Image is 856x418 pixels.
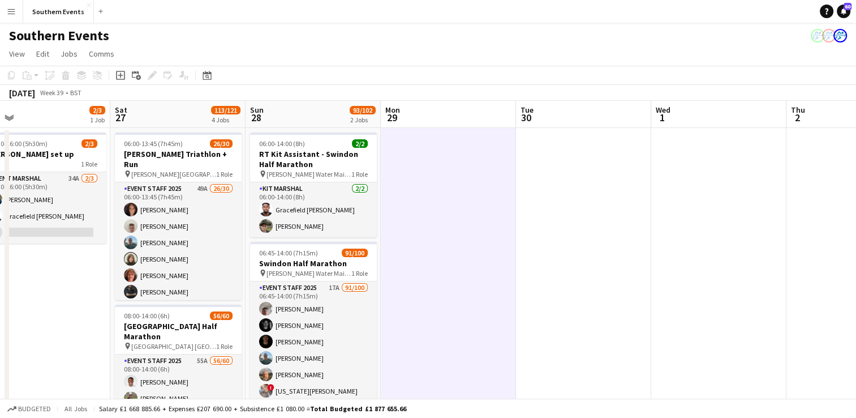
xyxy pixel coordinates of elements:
[385,105,400,115] span: Mon
[837,5,850,18] a: 60
[268,384,274,391] span: !
[99,404,406,413] div: Salary £1 668 885.66 + Expenses £207 690.00 + Subsistence £1 080.00 =
[521,105,534,115] span: Tue
[115,149,242,169] h3: [PERSON_NAME] Triathlon + Run
[250,182,377,237] app-card-role: Kit Marshal2/206:00-14:00 (8h)Gracefield [PERSON_NAME][PERSON_NAME]
[124,139,183,148] span: 06:00-13:45 (7h45m)
[844,3,851,10] span: 60
[351,269,368,278] span: 1 Role
[115,105,127,115] span: Sat
[9,27,109,44] h1: Southern Events
[656,105,670,115] span: Wed
[266,170,351,178] span: [PERSON_NAME] Water Main Car Park
[37,88,66,97] span: Week 39
[9,87,35,99] div: [DATE]
[84,46,119,61] a: Comms
[789,111,805,124] span: 2
[90,116,105,124] div: 1 Job
[131,342,216,351] span: [GEOGRAPHIC_DATA] [GEOGRAPHIC_DATA]
[70,88,81,97] div: BST
[250,133,377,237] app-job-card: 06:00-14:00 (8h)2/2RT Kit Assistant - Swindon Half Marathon [PERSON_NAME] Water Main Car Park1 Ro...
[23,1,94,23] button: Southern Events
[342,249,368,257] span: 91/100
[9,49,25,59] span: View
[113,111,127,124] span: 27
[259,139,305,148] span: 06:00-14:00 (8h)
[833,29,847,42] app-user-avatar: RunThrough Events
[811,29,824,42] app-user-avatar: RunThrough Events
[36,49,49,59] span: Edit
[6,403,53,415] button: Budgeted
[250,105,264,115] span: Sun
[81,139,97,148] span: 2/3
[250,258,377,268] h3: Swindon Half Marathon
[89,49,114,59] span: Comms
[259,249,318,257] span: 06:45-14:00 (7h15m)
[62,404,89,413] span: All jobs
[210,312,233,320] span: 56/60
[384,111,400,124] span: 29
[350,116,375,124] div: 2 Jobs
[266,269,351,278] span: [PERSON_NAME] Water Main Car Park
[89,106,105,114] span: 2/3
[216,170,233,178] span: 1 Role
[210,139,233,148] span: 26/30
[822,29,836,42] app-user-avatar: RunThrough Events
[216,342,233,351] span: 1 Role
[212,116,240,124] div: 4 Jobs
[351,170,368,178] span: 1 Role
[519,111,534,124] span: 30
[250,149,377,169] h3: RT Kit Assistant - Swindon Half Marathon
[32,46,54,61] a: Edit
[250,242,377,410] app-job-card: 06:45-14:00 (7h15m)91/100Swindon Half Marathon [PERSON_NAME] Water Main Car Park1 RoleEvent Staff...
[791,105,805,115] span: Thu
[115,133,242,300] app-job-card: 06:00-13:45 (7h45m)26/30[PERSON_NAME] Triathlon + Run [PERSON_NAME][GEOGRAPHIC_DATA], [GEOGRAPHIC...
[5,46,29,61] a: View
[115,321,242,342] h3: [GEOGRAPHIC_DATA] Half Marathon
[350,106,376,114] span: 93/102
[56,46,82,61] a: Jobs
[124,312,170,320] span: 08:00-14:00 (6h)
[81,160,97,168] span: 1 Role
[310,404,406,413] span: Total Budgeted £1 877 655.66
[352,139,368,148] span: 2/2
[654,111,670,124] span: 1
[131,170,216,178] span: [PERSON_NAME][GEOGRAPHIC_DATA], [GEOGRAPHIC_DATA], [GEOGRAPHIC_DATA]
[248,111,264,124] span: 28
[211,106,240,114] span: 113/121
[18,405,51,413] span: Budgeted
[61,49,78,59] span: Jobs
